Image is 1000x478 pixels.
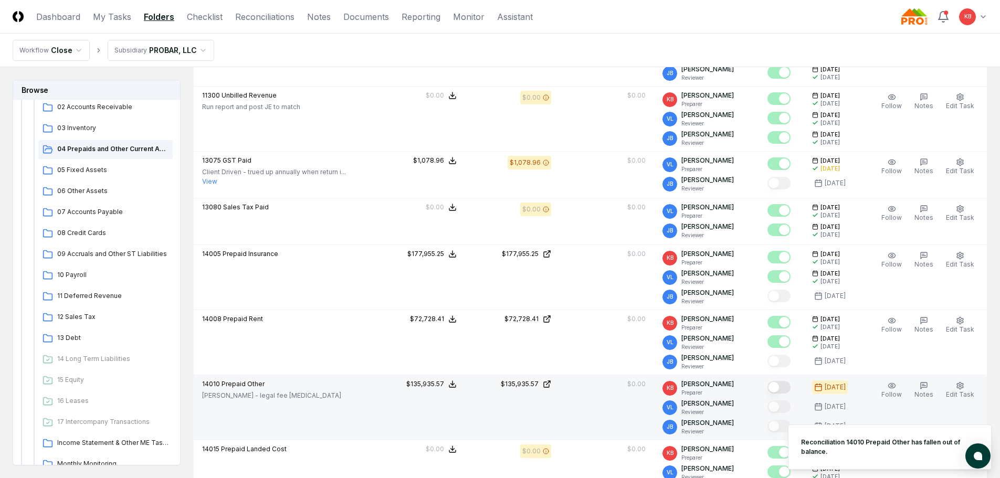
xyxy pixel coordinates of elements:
[767,335,791,348] button: Mark complete
[946,214,974,221] span: Edit Task
[223,203,269,211] span: Sales Tax Paid
[681,212,734,220] p: Preparer
[223,250,278,258] span: Prepaid Insurance
[912,379,935,401] button: Notes
[667,227,673,235] span: JB
[57,312,169,322] span: 12 Sales Tax
[681,464,734,473] p: [PERSON_NAME]
[343,10,389,23] a: Documents
[57,396,169,406] span: 16 Leases
[820,139,840,146] div: [DATE]
[681,418,734,428] p: [PERSON_NAME]
[667,180,673,188] span: JB
[202,315,222,323] span: 14008
[222,380,265,388] span: Prepaid Other
[681,298,734,305] p: Reviewer
[114,46,147,55] div: Subsidiary
[38,329,173,348] a: 13 Debt
[38,140,173,159] a: 04 Prepaids and Other Current Assets
[473,314,551,324] a: $72,728.41
[825,383,846,392] div: [DATE]
[681,231,734,239] p: Reviewer
[38,203,173,222] a: 07 Accounts Payable
[57,270,169,280] span: 10 Payroll
[681,379,734,389] p: [PERSON_NAME]
[667,469,673,476] span: VL
[820,157,840,165] span: [DATE]
[767,157,791,170] button: Mark complete
[914,214,933,221] span: Notes
[681,175,734,185] p: [PERSON_NAME]
[13,80,180,100] h3: Browse
[946,390,974,398] span: Edit Task
[820,92,840,100] span: [DATE]
[681,454,734,462] p: Preparer
[627,379,646,389] div: $0.00
[681,165,734,173] p: Preparer
[38,392,173,411] a: 16 Leases
[681,399,734,408] p: [PERSON_NAME]
[38,413,173,432] a: 17 Intercompany Transactions
[820,315,840,323] span: [DATE]
[914,390,933,398] span: Notes
[413,156,457,165] button: $1,078.96
[57,186,169,196] span: 06 Other Assets
[946,325,974,333] span: Edit Task
[667,134,673,142] span: JB
[767,224,791,236] button: Mark complete
[202,203,222,211] span: 13080
[681,100,734,108] p: Preparer
[522,447,541,456] div: $0.00
[681,324,734,332] p: Preparer
[820,343,840,350] div: [DATE]
[57,417,169,427] span: 17 Intercompany Transactions
[202,167,346,177] p: Client Driven - trued up annually when return i...
[767,420,791,432] button: Mark complete
[681,185,734,193] p: Reviewer
[881,167,902,175] span: Follow
[202,177,217,186] button: View
[501,379,539,389] div: $135,935.57
[879,91,904,113] button: Follow
[879,249,904,271] button: Follow
[767,316,791,328] button: Mark complete
[426,444,457,454] button: $0.00
[144,10,174,23] a: Folders
[36,10,80,23] a: Dashboard
[38,182,173,201] a: 06 Other Assets
[681,139,734,147] p: Reviewer
[944,156,976,178] button: Edit Task
[820,204,840,211] span: [DATE]
[912,249,935,271] button: Notes
[497,10,533,23] a: Assistant
[681,74,734,82] p: Reviewer
[667,403,673,411] span: VL
[944,314,976,336] button: Edit Task
[473,379,551,389] a: $135,935.57
[38,308,173,327] a: 12 Sales Tax
[627,156,646,165] div: $0.00
[820,231,840,239] div: [DATE]
[406,379,457,389] button: $135,935.57
[57,249,169,259] span: 09 Accruals and Other ST Liabilities
[767,270,791,283] button: Mark complete
[57,165,169,175] span: 05 Fixed Assets
[820,270,840,278] span: [DATE]
[964,13,971,20] span: KB
[57,438,169,448] span: Income Statement & Other ME Tasks
[202,445,219,453] span: 14015
[958,7,977,26] button: KB
[681,428,734,435] p: Reviewer
[681,65,734,74] p: [PERSON_NAME]
[202,91,220,99] span: 11300
[38,434,173,453] a: Income Statement & Other ME Tasks
[825,356,846,366] div: [DATE]
[38,266,173,285] a: 10 Payroll
[38,161,173,180] a: 05 Fixed Assets
[881,214,902,221] span: Follow
[944,379,976,401] button: Edit Task
[426,91,444,100] div: $0.00
[767,400,791,413] button: Mark complete
[222,91,277,99] span: Unbilled Revenue
[767,290,791,302] button: Mark complete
